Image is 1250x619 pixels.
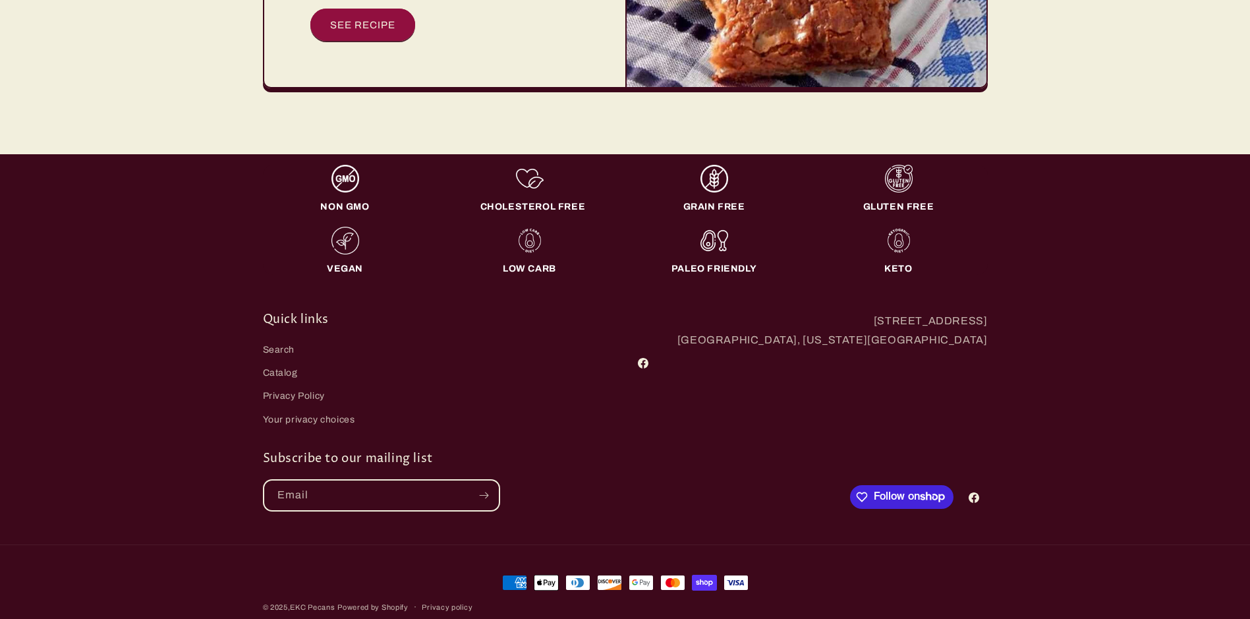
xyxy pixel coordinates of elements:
[480,201,586,213] div: CHOLESTEROL FREE
[331,227,359,254] img: feature-item-5
[516,165,544,192] img: feature-item-2
[263,603,335,611] small: © 2025,
[263,312,621,327] h2: Quick links
[263,341,295,361] a: Search
[700,227,728,254] img: feature-item-7
[263,451,843,466] h2: Subscribe to our mailing list
[310,9,415,41] a: SEE RECIPE
[422,601,472,614] a: Privacy policy
[327,263,363,275] div: VEGAN
[290,603,335,611] a: EKC Pecans
[337,603,409,611] a: Powered by Shopify
[263,408,355,431] a: Your privacy choices
[470,479,499,512] button: Subscribe
[503,263,556,275] div: LOW CARB
[320,201,369,213] div: NON GMO
[331,165,359,192] img: feature-item-1
[263,361,298,384] a: Catalog
[263,384,325,407] a: Privacy Policy
[516,227,544,254] img: feature-item-6
[863,201,934,213] div: GLUTEN FREE
[700,165,728,192] img: feature-item-3
[629,312,988,350] p: [STREET_ADDRESS] [GEOGRAPHIC_DATA], [US_STATE][GEOGRAPHIC_DATA]
[884,263,912,275] div: KETO
[671,263,756,275] div: PALEO FRIENDLY
[885,165,913,192] img: feature-item-4
[885,227,913,254] img: feature-item-8
[683,201,745,213] div: GRAIN FREE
